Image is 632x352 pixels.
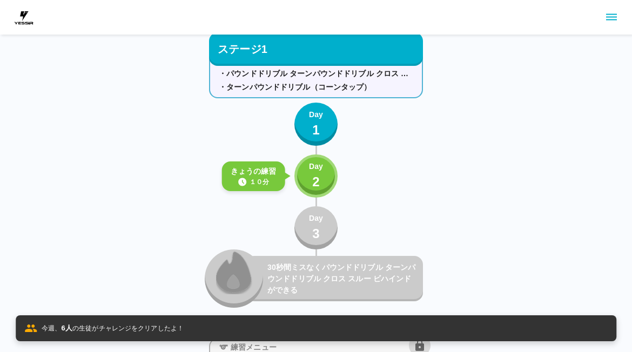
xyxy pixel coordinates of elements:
p: Day [309,213,323,224]
p: 今週、 の生徒がチャレンジをクリアしたよ！ [42,323,184,334]
button: Day1 [294,103,338,146]
img: locked_fire_icon [216,250,252,294]
img: dummy [13,6,35,28]
p: ステージ1 [218,41,267,57]
p: 2 [312,172,320,192]
p: ・パウンドドリブル ターンパウンドドリブル クロス スルー ビハインド [219,68,413,79]
button: Day3 [294,206,338,249]
button: Day2 [294,154,338,198]
p: きょうの練習 [231,166,277,177]
p: １０分 [250,177,269,187]
p: 3 [312,224,320,243]
p: Day [309,109,323,120]
button: sidemenu [602,8,621,26]
p: 30秒間ミスなくパウンドドリブル ターンパウンドドリブル クロス スルー ビハインドができる [267,262,419,296]
button: locked_fire_icon [205,249,263,308]
p: 1 [312,120,320,140]
span: 6 人 [62,324,72,332]
p: Day [309,161,323,172]
p: ・ターンパウンドドリブル（コーンタップ） [219,82,413,93]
